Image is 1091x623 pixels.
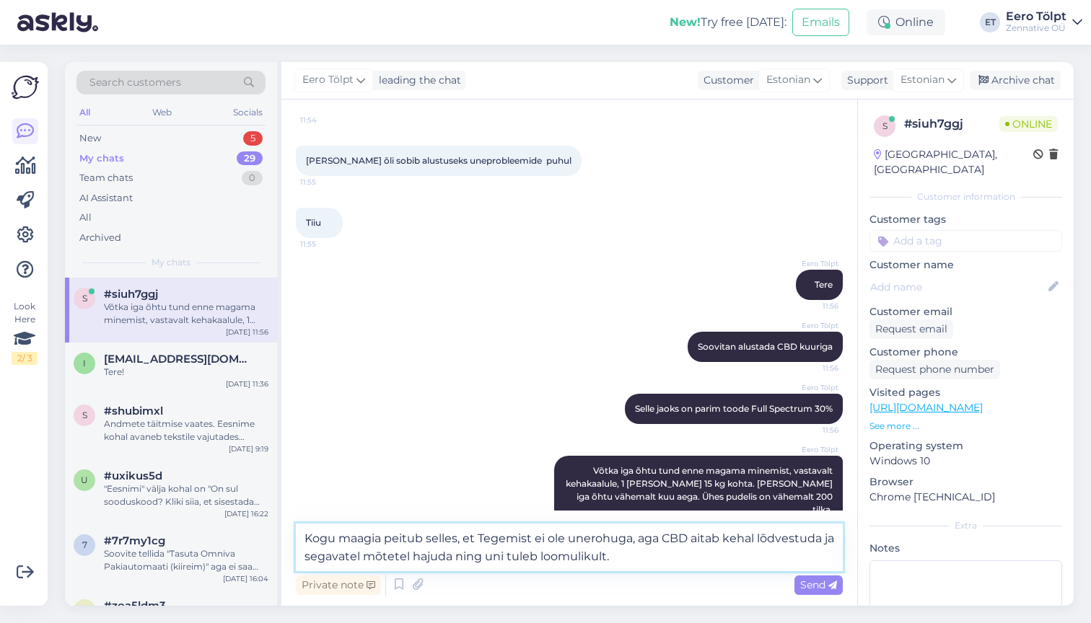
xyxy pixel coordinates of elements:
span: Eero Tölpt [302,72,354,88]
div: Archive chat [970,71,1061,90]
p: Operating system [869,438,1062,454]
span: u [81,474,88,485]
b: New! [670,15,701,29]
p: Customer email [869,304,1062,319]
div: Archived [79,231,121,245]
p: Windows 10 [869,454,1062,469]
span: #siuh7ggj [104,288,158,301]
p: Chrome [TECHNICAL_ID] [869,490,1062,505]
span: Tiiu [306,217,321,228]
span: [PERSON_NAME] õli sobib alustuseks uneprobleemide puhul [306,155,571,166]
span: info@grete.ee [104,353,254,366]
a: [URL][DOMAIN_NAME] [869,401,983,414]
div: Private note [296,575,381,595]
p: Customer phone [869,345,1062,360]
div: # siuh7ggj [904,115,999,133]
p: See more ... [869,420,1062,433]
span: Eero Tölpt [784,320,838,331]
span: Eero Tölpt [784,444,838,455]
div: 5 [243,131,263,146]
div: "Eesnimi" välja kohal on "On sul sooduskood? Kliki siia, et sisestada oma kood" [104,482,268,508]
span: 11:56 [784,425,838,436]
span: Online [999,116,1058,132]
span: #shubimxl [104,405,163,417]
div: Customer [698,73,754,88]
span: #7r7my1cg [104,534,165,547]
span: 7 [82,539,87,550]
p: Customer tags [869,212,1062,227]
div: Võtka iga õhtu tund enne magama minemist, vastavalt kehakaalule, 1 [PERSON_NAME] 15 kg kohta. [PE... [104,301,268,327]
span: #uxikus5d [104,469,162,482]
div: Request email [869,319,953,339]
span: i [83,358,86,368]
div: Soovite tellida "Tasuta Omniva Pakiautomaati (kiireim)" aga ei saa valida rippmenüüst pakipunkti? [104,547,268,573]
span: 11:55 [300,177,354,187]
div: Online [867,9,945,35]
span: 11:55 [300,239,354,249]
span: My chats [152,256,190,269]
span: s [82,410,87,420]
div: Customer information [869,190,1062,203]
span: Selle jaoks on parim toode Full Spectrum 30% [635,403,833,414]
p: Browser [869,474,1062,490]
div: AI Assistant [79,191,133,206]
button: Emails [792,9,849,36]
div: [DATE] 11:36 [226,379,268,389]
img: Askly Logo [12,74,39,101]
div: [DATE] 11:56 [226,327,268,337]
a: Eero TölptZennative OÜ [1006,11,1082,34]
div: Web [149,103,175,122]
div: 2 / 3 [12,352,38,365]
div: Look Here [12,300,38,365]
div: [DATE] 16:22 [224,508,268,519]
span: 11:56 [784,363,838,374]
div: Tere! [104,366,268,379]
div: 29 [237,151,263,166]
input: Add a tag [869,230,1062,252]
span: Estonian [901,72,945,88]
span: Eero Tölpt [784,382,838,393]
div: Try free [DATE]: [670,14,787,31]
p: Visited pages [869,385,1062,400]
div: Team chats [79,171,133,185]
div: New [79,131,101,146]
span: Eero Tölpt [784,258,838,269]
div: Request phone number [869,360,1000,379]
div: All [79,211,92,225]
div: My chats [79,151,124,166]
div: Eero Tölpt [1006,11,1066,22]
div: Support [841,73,888,88]
div: Zennative OÜ [1006,22,1066,34]
span: Tere [815,279,833,290]
div: [GEOGRAPHIC_DATA], [GEOGRAPHIC_DATA] [874,147,1033,177]
div: Extra [869,519,1062,532]
div: leading the chat [373,73,461,88]
div: 0 [242,171,263,185]
span: z [82,604,87,615]
span: #zoa5ldm3 [104,599,166,612]
div: [DATE] 9:19 [229,443,268,454]
span: Soovitan alustada CBD kuuriga [698,341,833,352]
div: [DATE] 16:04 [223,573,268,584]
span: Võtka iga õhtu tund enne magama minemist, vastavalt kehakaalule, 1 [PERSON_NAME] 15 kg kohta. [PE... [566,465,835,515]
p: Notes [869,541,1062,556]
span: Estonian [766,72,810,88]
span: s [82,293,87,304]
div: ET [980,12,1000,32]
div: Socials [230,103,266,122]
span: Send [800,578,837,591]
span: s [882,120,888,131]
span: Search customers [89,75,181,90]
p: Customer name [869,257,1062,273]
div: Andmete täitmise vaates. Eesnime kohal avaneb tekstile vajutades sooduskoodi lahter. [104,417,268,443]
div: All [76,103,93,122]
textarea: Kogu maagia peitub selles, et Tegemist ei ole unerohuga, aga CBD aitab kehal lõdvestuda ja segava... [296,523,843,571]
span: 11:56 [784,301,838,311]
input: Add name [870,279,1046,295]
span: 11:54 [300,115,354,125]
